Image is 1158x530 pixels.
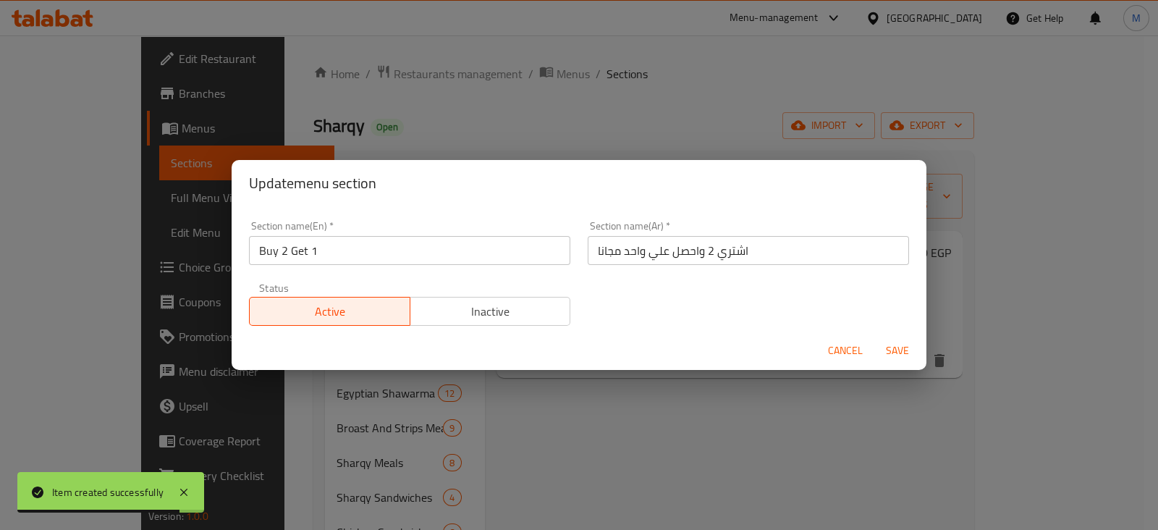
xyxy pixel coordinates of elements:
button: Inactive [410,297,571,326]
span: Save [880,342,915,360]
span: Active [255,301,405,322]
div: Item created successfully [52,484,164,500]
input: Please enter section name(ar) [588,236,909,265]
h2: Update menu section [249,172,909,195]
button: Cancel [822,337,868,364]
input: Please enter section name(en) [249,236,570,265]
span: Cancel [828,342,863,360]
button: Save [874,337,921,364]
span: Inactive [416,301,565,322]
button: Active [249,297,410,326]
